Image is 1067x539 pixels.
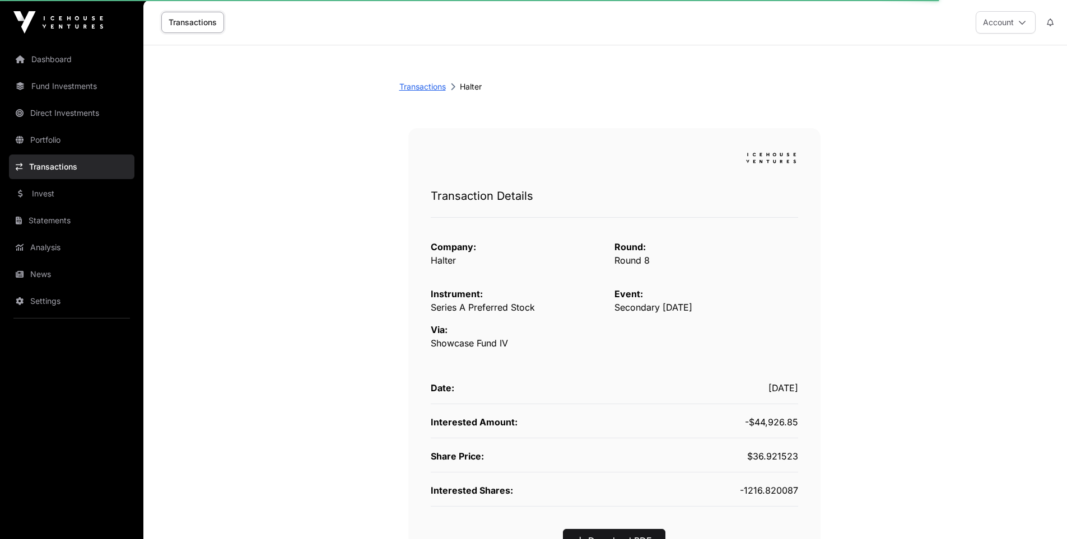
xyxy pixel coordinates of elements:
[614,415,798,429] div: -$44,926.85
[431,338,508,349] a: Showcase Fund IV
[9,208,134,233] a: Statements
[614,255,650,266] span: Round 8
[614,449,798,463] div: $36.921523
[431,255,456,266] a: Halter
[9,47,134,72] a: Dashboard
[431,382,454,393] span: Date:
[399,81,812,92] div: Halter
[9,154,134,179] a: Transactions
[9,262,134,287] a: News
[9,289,134,313] a: Settings
[9,101,134,125] a: Direct Investments
[13,11,103,34] img: Icehouse Ventures Logo
[9,181,134,206] a: Invest
[614,288,643,299] span: Event:
[431,288,483,299] span: Instrument:
[9,235,134,260] a: Analysis
[431,485,513,496] span: Interested Shares:
[976,11,1036,34] button: Account
[614,381,798,395] div: [DATE]
[1011,485,1067,539] iframe: Chat Widget
[9,128,134,152] a: Portfolio
[614,484,798,497] div: -1216.820087
[431,451,484,462] span: Share Price:
[614,302,692,313] span: Secondary [DATE]
[431,324,448,335] span: Via:
[431,188,798,204] h1: Transaction Details
[399,81,446,92] a: Transactions
[9,74,134,99] a: Fund Investments
[161,12,224,33] a: Transactions
[431,241,476,252] span: Company:
[431,302,535,313] span: Series A Preferred Stock
[744,151,798,166] img: logo
[431,416,518,428] span: Interested Amount:
[614,241,646,252] span: Round:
